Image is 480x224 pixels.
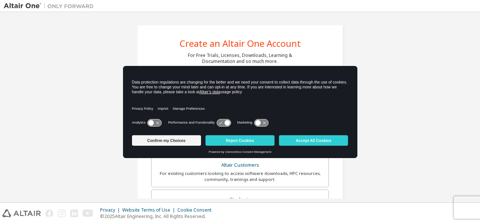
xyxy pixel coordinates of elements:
[82,209,93,217] img: youtube.svg
[156,170,324,182] div: For existing customers looking to access software downloads, HPC resources, community, trainings ...
[100,207,122,213] div: Privacy
[122,207,177,213] div: Website Terms of Use
[100,213,216,220] p: © 2025 Altair Engineering, Inc. All Rights Reserved.
[177,207,216,213] div: Cookie Consent
[180,39,301,48] div: Create an Altair One Account
[188,52,292,64] div: For Free Trials, Licenses, Downloads, Learning & Documentation and so much more.
[2,209,41,217] img: altair_logo.svg
[4,2,97,10] img: Altair One
[156,194,324,205] div: Students
[45,209,53,217] img: facebook.svg
[58,209,66,217] img: instagram.svg
[70,209,78,217] img: linkedin.svg
[156,160,324,170] div: Altair Customers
